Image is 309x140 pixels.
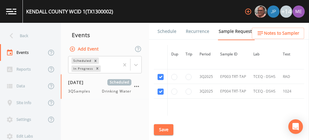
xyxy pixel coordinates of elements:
[182,45,196,64] th: Trip
[252,28,304,39] button: Notes to Sampler
[168,45,182,64] th: Dup
[217,84,250,99] td: EP004 TRT-TAP
[196,45,217,64] th: Period
[279,69,304,84] td: RAD
[267,5,279,18] img: 41241ef155101aa6d92a04480b0d0000
[71,58,92,64] div: Scheduled
[157,40,171,57] a: Forms
[157,23,177,40] a: Schedule
[71,65,94,72] div: In Progress
[154,124,173,135] button: Save
[68,44,101,55] button: Add Event
[218,23,255,40] a: Sample Requests
[293,5,305,18] img: d4d65db7c401dd99d63b7ad86343d265
[196,69,217,84] td: 3Q2025
[267,5,280,18] div: Joshua gere Paul
[26,8,113,15] div: KENDALL COUNTY WCID 1 (TX1300002)
[250,84,279,99] td: TCEQ - DSHS
[196,84,217,99] td: 3Q2025
[279,45,304,64] th: Test
[102,89,131,94] span: Drinking Water
[92,58,99,64] div: Remove Scheduled
[107,79,131,86] span: Scheduled
[255,5,267,18] img: e2d790fa78825a4bb76dcb6ab311d44c
[94,65,101,72] div: Remove In Progress
[61,27,149,43] div: Events
[250,45,279,64] th: Lab
[217,45,250,64] th: Sample ID
[250,69,279,84] td: TCEQ - DSHS
[279,84,304,99] td: 1024
[264,30,299,37] span: Notes to Sampler
[68,89,94,94] span: 3QSamples
[61,74,149,99] a: [DATE]Scheduled3QSamplesDrinking Water
[262,23,288,40] a: COC Details
[6,9,16,14] img: logo
[280,5,292,18] div: +14
[185,23,210,40] a: Recurrence
[68,79,88,86] span: [DATE]
[254,5,267,18] div: Mike Franklin
[217,69,250,84] td: EP003 TRT-TAP
[288,119,303,134] div: Open Intercom Messenger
